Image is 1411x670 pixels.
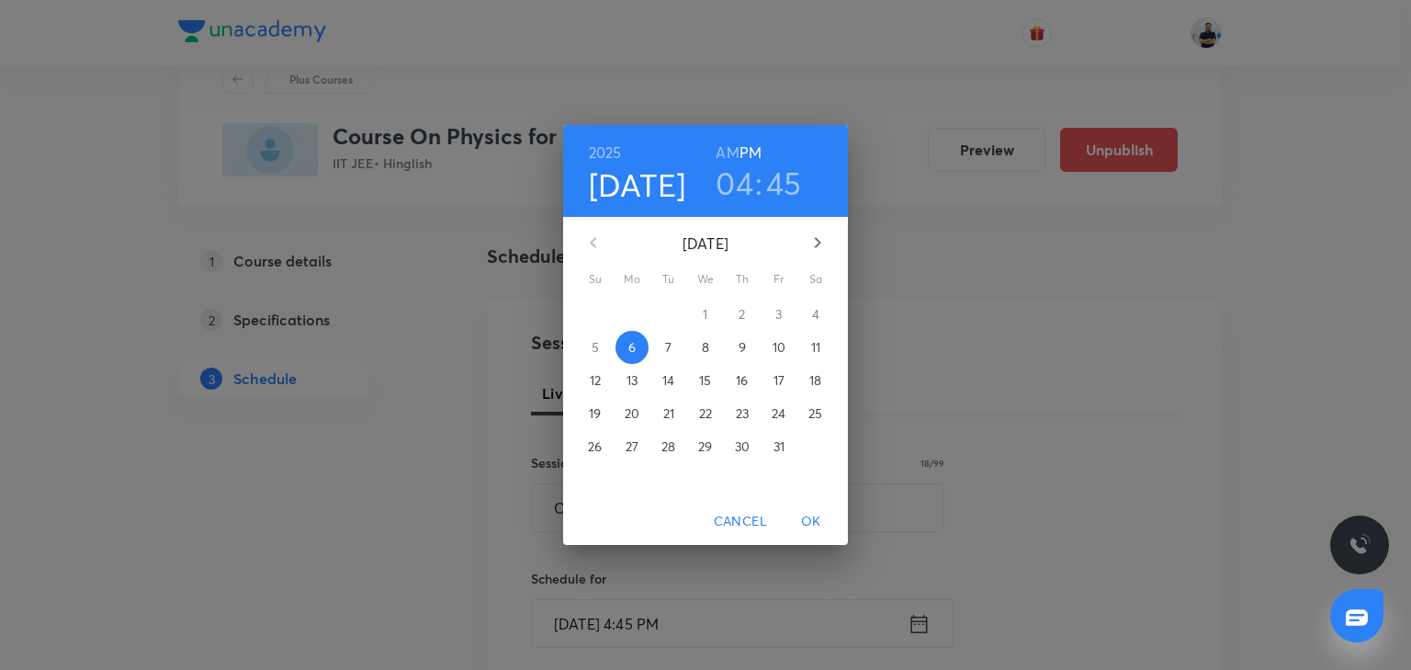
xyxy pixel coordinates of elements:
[773,437,785,456] p: 31
[772,404,785,423] p: 24
[714,510,767,533] span: Cancel
[626,371,638,390] p: 13
[689,270,722,289] span: We
[652,397,685,430] button: 21
[789,510,833,533] span: OK
[726,430,759,463] button: 30
[706,505,774,539] button: Cancel
[652,331,685,364] button: 7
[579,270,612,289] span: Su
[762,364,796,397] button: 17
[626,437,638,456] p: 27
[615,430,649,463] button: 27
[665,338,672,357] p: 7
[615,233,796,255] p: [DATE]
[799,397,832,430] button: 25
[726,331,759,364] button: 9
[662,371,674,390] p: 14
[661,437,675,456] p: 28
[809,371,821,390] p: 18
[736,371,748,390] p: 16
[762,430,796,463] button: 31
[766,164,802,202] button: 45
[736,404,749,423] p: 23
[808,404,822,423] p: 25
[625,404,639,423] p: 20
[663,404,674,423] p: 21
[811,338,820,357] p: 11
[615,331,649,364] button: 6
[689,430,722,463] button: 29
[799,270,832,289] span: Sa
[762,397,796,430] button: 24
[652,430,685,463] button: 28
[588,437,602,456] p: 26
[689,397,722,430] button: 22
[716,140,739,165] button: AM
[702,338,709,357] p: 8
[782,505,841,539] button: OK
[699,371,711,390] p: 15
[628,338,636,357] p: 6
[689,331,722,364] button: 8
[762,331,796,364] button: 10
[735,437,750,456] p: 30
[652,364,685,397] button: 14
[716,164,753,202] button: 04
[579,430,612,463] button: 26
[726,364,759,397] button: 16
[755,164,762,202] h3: :
[698,437,712,456] p: 29
[726,397,759,430] button: 23
[726,270,759,289] span: Th
[799,364,832,397] button: 18
[762,270,796,289] span: Fr
[589,404,601,423] p: 19
[739,140,762,165] button: PM
[589,165,686,204] button: [DATE]
[739,338,746,357] p: 9
[579,364,612,397] button: 12
[773,371,785,390] p: 17
[615,270,649,289] span: Mo
[590,371,601,390] p: 12
[773,338,785,357] p: 10
[689,364,722,397] button: 15
[799,331,832,364] button: 11
[652,270,685,289] span: Tu
[579,397,612,430] button: 19
[615,364,649,397] button: 13
[699,404,712,423] p: 22
[589,140,622,165] button: 2025
[615,397,649,430] button: 20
